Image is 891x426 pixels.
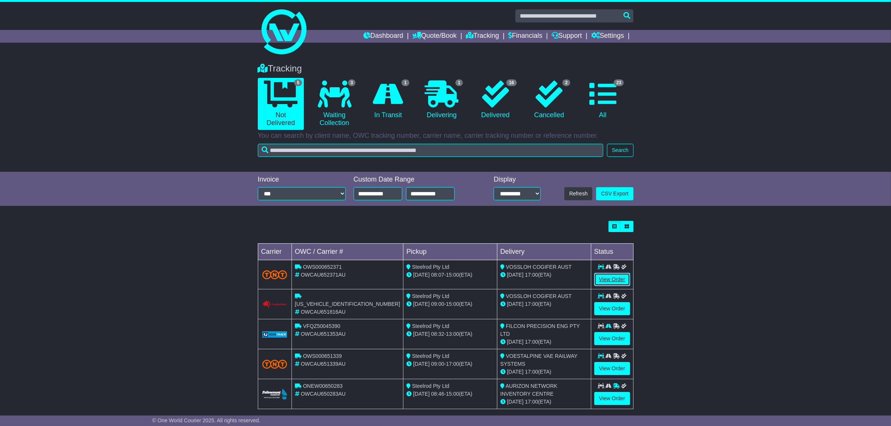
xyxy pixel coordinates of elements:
span: 5 [294,79,302,86]
div: - (ETA) [406,390,494,398]
div: Invoice [258,176,346,184]
img: Couriers_Please.png [262,301,287,308]
a: 1 In Transit [365,78,411,122]
span: 1 [402,79,409,86]
span: ONEW00650283 [303,383,343,389]
td: Status [591,244,633,260]
span: 08:46 [431,391,444,397]
span: 13:00 [446,331,459,337]
span: 09:00 [431,361,444,367]
span: VFQZ50045390 [303,323,341,329]
span: 3 [348,79,356,86]
span: 15:00 [446,301,459,307]
td: Carrier [258,244,292,260]
a: View Order [594,302,630,315]
span: [DATE] [413,301,430,307]
div: Custom Date Range [354,176,474,184]
span: 09:00 [431,301,444,307]
a: View Order [594,332,630,345]
span: VOSSLOH COGIFER AUST [506,293,572,299]
span: OWCAU652371AU [301,272,346,278]
span: 08:07 [431,272,444,278]
div: Display [494,176,540,184]
span: VOESTALPINE VAE RAILWAY SYSTEMS [500,353,577,367]
div: (ETA) [500,398,588,406]
span: 17:00 [525,339,538,345]
span: FILCON PRECISION ENG PTY LTD [500,323,580,337]
a: Dashboard [363,30,403,43]
span: Steelrod Pty Ltd [412,353,449,359]
div: (ETA) [500,368,588,376]
a: 5 Not Delivered [258,78,304,130]
span: [DATE] [413,272,430,278]
span: 17:00 [525,369,538,375]
span: [DATE] [507,272,524,278]
div: - (ETA) [406,271,494,279]
img: Followmont_Transport.png [262,389,287,399]
span: [DATE] [507,339,524,345]
a: 2 Cancelled [526,78,572,122]
span: 17:00 [525,301,538,307]
span: [DATE] [507,369,524,375]
span: 2 [562,79,570,86]
span: [DATE] [413,361,430,367]
td: Pickup [403,244,497,260]
span: Steelrod Pty Ltd [412,293,449,299]
a: Tracking [466,30,499,43]
span: Steelrod Pty Ltd [412,323,449,329]
button: Search [607,144,633,157]
span: [DATE] [413,391,430,397]
span: 08:32 [431,331,444,337]
div: (ETA) [500,300,588,308]
span: © One World Courier 2025. All rights reserved. [152,417,260,423]
div: - (ETA) [406,330,494,338]
div: Tracking [254,63,637,74]
span: OWS000651339 [303,353,342,359]
a: Settings [591,30,624,43]
a: 1 Delivering [419,78,465,122]
span: 17:00 [446,361,459,367]
div: (ETA) [500,271,588,279]
span: Steelrod Pty Ltd [412,264,449,270]
img: GetCarrierServiceLogo [262,331,287,338]
img: TNT_Domestic.png [262,360,287,369]
a: 3 Waiting Collection [311,78,357,130]
span: AURIZON NETWORK INVENTORY CENTRE [500,383,558,397]
td: OWC / Carrier # [292,244,403,260]
span: 16 [506,79,516,86]
span: [DATE] [507,399,524,405]
img: TNT_Domestic.png [262,270,287,279]
p: You can search by client name, OWC tracking number, carrier name, carrier tracking number or refe... [258,132,634,140]
a: Financials [508,30,542,43]
span: OWCAU651353AU [301,331,346,337]
span: OWCAU650283AU [301,391,346,397]
a: View Order [594,273,630,286]
span: OWCAU651339AU [301,361,346,367]
span: [US_VEHICLE_IDENTIFICATION_NUMBER] [295,301,400,307]
span: OWS000652371 [303,264,342,270]
a: 16 Delivered [472,78,518,122]
a: CSV Export [596,187,633,200]
span: [DATE] [507,301,524,307]
div: (ETA) [500,338,588,346]
span: 17:00 [525,272,538,278]
span: OWCAU651816AU [301,309,346,315]
span: 15:00 [446,391,459,397]
span: VOSSLOH COGIFER AUST [506,264,572,270]
a: View Order [594,392,630,405]
button: Refresh [564,187,592,200]
span: 23 [614,79,624,86]
span: [DATE] [413,331,430,337]
div: - (ETA) [406,300,494,308]
a: 23 All [580,78,626,122]
td: Delivery [497,244,591,260]
span: 17:00 [525,399,538,405]
span: 1 [455,79,463,86]
a: Quote/Book [412,30,457,43]
a: Support [552,30,582,43]
span: 15:00 [446,272,459,278]
div: - (ETA) [406,360,494,368]
span: Steelrod Pty Ltd [412,383,449,389]
a: View Order [594,362,630,375]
